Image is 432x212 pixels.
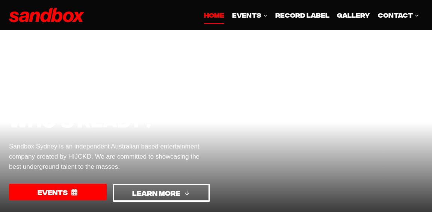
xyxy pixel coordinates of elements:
span: EVENTS [232,10,268,20]
span: CONTACT [378,10,419,20]
a: HOME [200,6,228,24]
a: CONTACT [374,6,423,24]
a: Record Label [272,6,333,24]
nav: Primary Navigation [200,6,423,24]
span: EVENTS [38,187,68,198]
a: LEARN MORE [113,184,210,201]
p: Sandbox Sydney is an independent Australian based entertainment company created by HIJCKD. We are... [9,141,210,172]
a: EVENTS [228,6,272,24]
a: GALLERY [333,6,374,24]
span: LEARN MORE [132,188,180,198]
h1: Sydney’s biggest monthly event, who’s ready? [9,54,210,133]
img: Sandbox [9,8,84,23]
a: EVENTS [9,184,107,200]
